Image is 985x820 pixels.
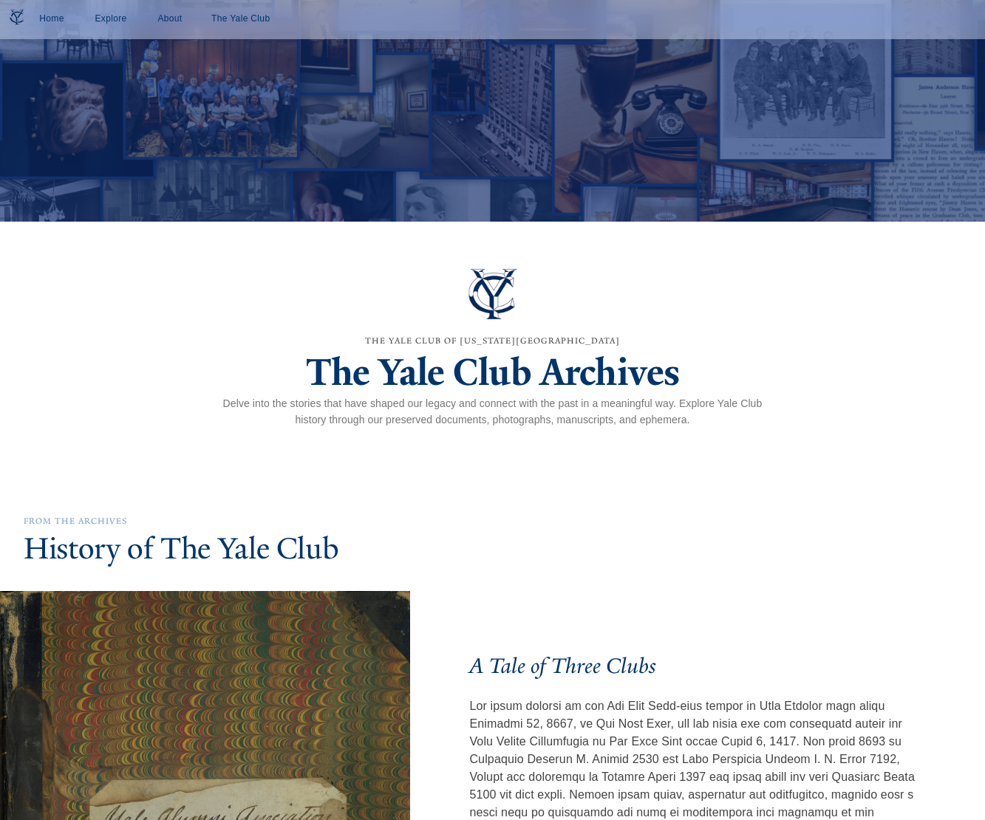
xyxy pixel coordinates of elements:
a: Home [28,6,75,33]
span: From The Archives [24,516,127,526]
h6: Delve into the stories that have shaped our legacy and connect with the past in a meaningful way.... [215,396,771,428]
a: About [146,6,194,33]
h3: A Tale of Three Clubs [469,653,926,680]
img: Yale Club Logo [456,257,530,331]
h1: The Yale Club Archives [215,349,771,396]
h2: History of The Yale Club [24,529,961,567]
span: The Yale Club of [US_STATE][GEOGRAPHIC_DATA] [365,335,620,346]
img: Yale Club Logo [6,6,28,28]
a: Explore [87,6,134,33]
a: The Yale Club [205,6,276,33]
